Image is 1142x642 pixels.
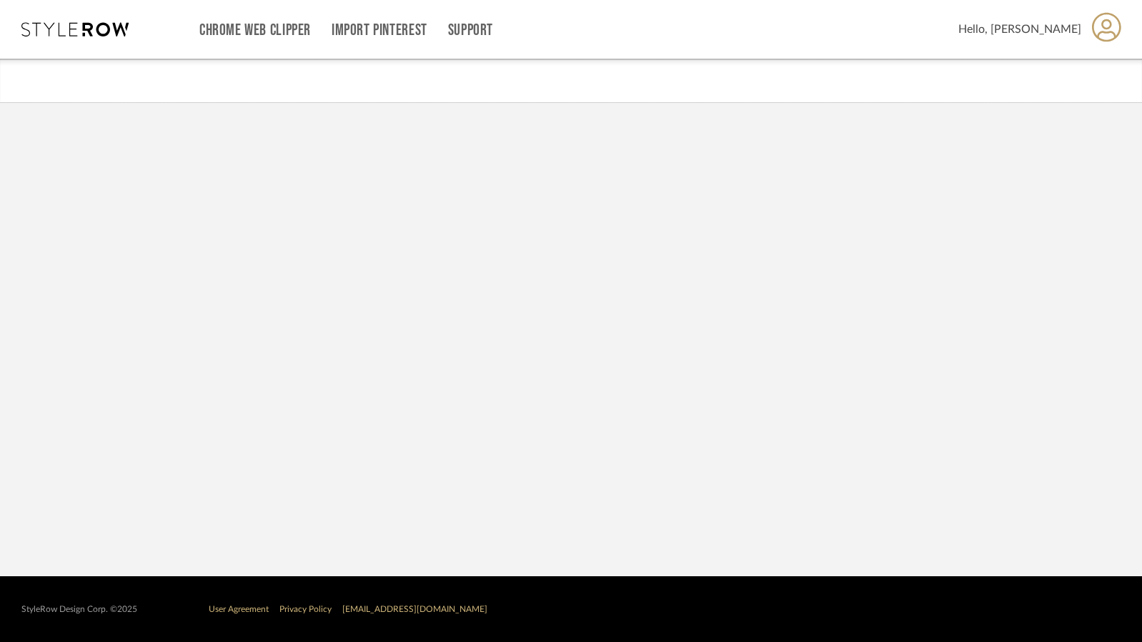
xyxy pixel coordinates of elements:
[448,24,493,36] a: Support
[21,604,137,615] div: StyleRow Design Corp. ©2025
[279,605,332,613] a: Privacy Policy
[342,605,487,613] a: [EMAIL_ADDRESS][DOMAIN_NAME]
[958,21,1081,38] span: Hello, [PERSON_NAME]
[199,24,311,36] a: Chrome Web Clipper
[209,605,269,613] a: User Agreement
[332,24,427,36] a: Import Pinterest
